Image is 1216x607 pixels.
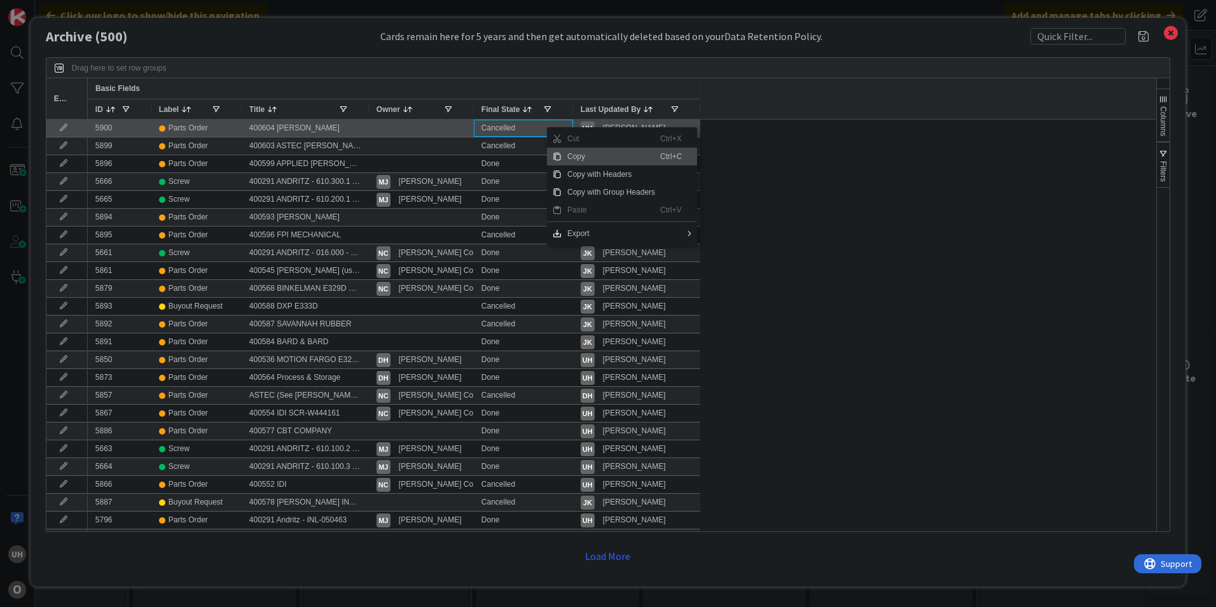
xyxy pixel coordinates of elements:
div: Done [474,512,573,529]
div: 400291 ANDRITZ - 610.100.2 - CSC-048620 [242,440,369,457]
div: 5861 [88,262,151,279]
div: [PERSON_NAME] [399,352,462,368]
span: Title [249,105,265,114]
div: Parts Order [169,263,208,279]
div: [PERSON_NAME] [399,192,462,207]
div: Parts Order [169,512,208,528]
div: 5887 [88,494,151,511]
div: 5879 [88,280,151,297]
div: NC [377,246,390,260]
div: [PERSON_NAME] [603,316,666,332]
div: MJ [377,442,390,456]
div: [PERSON_NAME] Course [399,281,488,297]
div: uh [581,442,595,456]
div: Cancelled [474,137,573,155]
div: 5892 [88,316,151,333]
div: 400568 BINKELMAN E329D SCR-DW0541 [242,280,369,297]
div: JK [581,282,595,296]
div: 400564 Process & Storage [242,369,369,386]
div: 5896 [88,155,151,172]
div: Parts Order [169,316,208,332]
div: JK [581,264,595,278]
div: Parts Order [169,387,208,403]
div: uh [581,478,595,492]
div: Done [474,262,573,279]
div: NC [377,264,390,278]
div: [PERSON_NAME] [399,370,462,386]
div: [PERSON_NAME] Course [399,245,488,261]
div: 400604 [PERSON_NAME] [242,120,369,137]
div: 400536 MOTION FARGO E326D SFT-051954 (No approval required) [242,351,369,368]
div: Parts Order [169,281,208,297]
div: 400291 ANDRITZ - 610.200.1 - CSC-048621 [242,191,369,208]
div: 400593 [PERSON_NAME] [242,209,369,226]
div: uh [581,122,595,136]
div: NC [377,478,390,492]
div: Parts Order [169,405,208,421]
span: Cut [562,130,660,148]
div: Done [474,244,573,262]
div: Parts Order [169,209,208,225]
div: 5891 [88,333,151,351]
div: 5893 [88,298,151,315]
div: 5900 [88,120,151,137]
div: NC [377,282,390,296]
div: 5894 [88,209,151,226]
div: MJ [377,513,390,527]
div: Done [474,369,573,386]
div: Screw [169,530,190,546]
div: 5663 [88,440,151,457]
div: uh [581,424,595,438]
div: 400596 FPI MECHANICAL [242,227,369,244]
div: Screw [169,459,190,475]
span: Filters [1159,161,1168,182]
div: [PERSON_NAME] [603,512,666,528]
div: JK [581,317,595,331]
div: [PERSON_NAME] [603,494,666,510]
div: Done [474,458,573,475]
div: Parts Order [169,477,208,492]
div: uh [581,353,595,367]
div: Buyout Request [169,494,223,510]
div: 5796 [88,512,151,529]
div: [PERSON_NAME] [603,120,666,136]
div: [PERSON_NAME] Course [399,477,488,492]
div: 400578 [PERSON_NAME] INTERNATIONAL [242,494,369,511]
span: Basic Fields [95,84,140,93]
div: Done [474,333,573,351]
div: Done [474,529,573,547]
div: Parts Order [169,334,208,350]
div: Row Groups [72,64,167,73]
div: 400291 ANDRITZ - 610.100.1 - CSC-048615 [242,529,369,547]
div: [PERSON_NAME] [399,459,462,475]
div: JK [581,496,595,510]
div: Done [474,155,573,172]
div: 5899 [88,137,151,155]
div: 5661 [88,244,151,262]
div: ASTEC (See [PERSON_NAME]) Moved to 400545 [242,387,369,404]
div: 400291 ANDRITZ - 610.300.1 & .2 - CSC-048623 (316 SS) [242,173,369,190]
div: Buyout Request [169,298,223,314]
div: Screw [169,245,190,261]
span: Final State [481,105,520,114]
div: 400545 [PERSON_NAME] (use updated tolerances) [242,262,369,279]
span: Drag here to set row groups [72,64,167,73]
div: [PERSON_NAME] [603,334,666,350]
span: Ctrl+C [660,148,684,165]
div: [PERSON_NAME] [603,441,666,457]
div: uh [581,407,595,421]
div: 5886 [88,422,151,440]
span: Edit [54,94,67,103]
div: 400599 APPLIED [PERSON_NAME] ([PERSON_NAME]) [242,155,369,172]
input: Quick Filter... [1030,28,1126,45]
div: JK [581,335,595,349]
div: [PERSON_NAME] [603,281,666,297]
div: Done [474,280,573,297]
div: [PERSON_NAME] [603,387,666,403]
div: [PERSON_NAME] [603,423,666,439]
div: NC [377,389,390,403]
div: Cancelled [474,387,573,404]
span: Last Updated By [581,105,641,114]
div: Context Menu [547,127,697,245]
div: Cancelled [474,298,573,315]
